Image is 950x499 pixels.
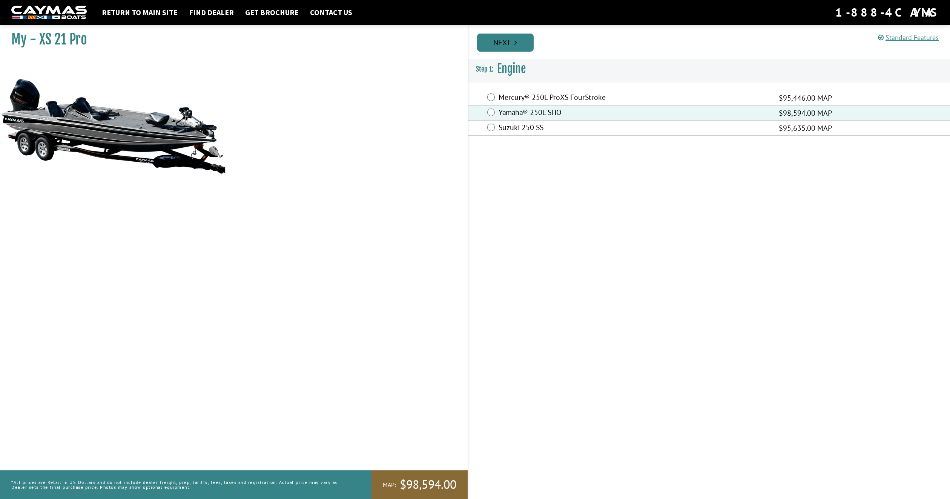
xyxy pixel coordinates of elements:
[98,8,181,17] a: Return to main site
[878,33,939,42] a: Standard Features
[306,8,356,17] a: Contact Us
[383,481,396,489] span: MAP:
[11,6,87,20] img: white-logo-c9c8dbefe5ff5ceceb0f0178aa75bf4bb51f6bca0971e226c86eb53dfe498488.png
[185,8,238,17] a: Find Dealer
[835,4,939,21] div: 1-888-4CAYMAS
[371,470,468,499] a: MAP:$98,594.00
[779,107,832,119] span: $98,594.00 MAP
[779,122,832,134] span: $95,635.00 MAP
[499,108,770,119] label: Yamaha® 250L SHO
[11,476,355,493] p: *All prices are Retail in US Dollars and do not include dealer freight, prep, tariffs, fees, taxe...
[477,34,534,52] a: Next
[499,123,770,134] label: Suzuki 250 SS
[11,31,449,48] h1: My - XS 21 Pro
[779,92,832,104] span: $95,446.00 MAP
[241,8,302,17] a: Get Brochure
[499,93,770,104] label: Mercury® 250L ProXS FourStroke
[400,477,456,493] span: $98,594.00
